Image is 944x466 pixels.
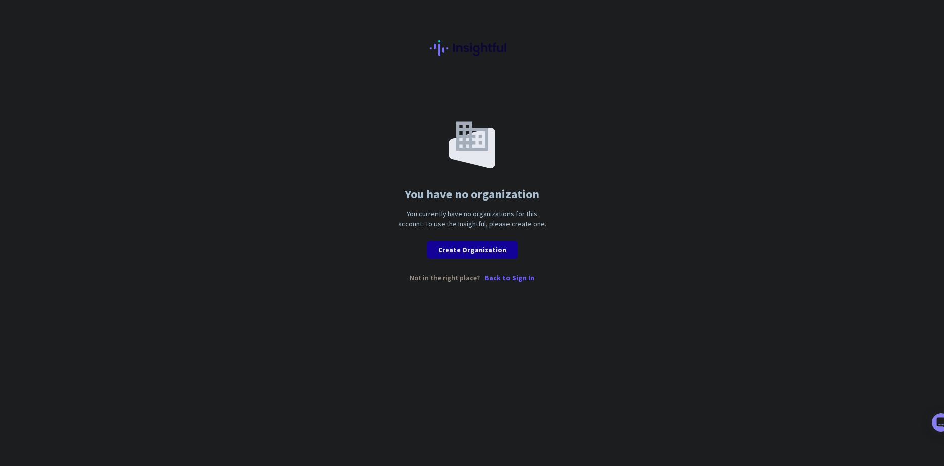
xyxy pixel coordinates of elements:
p: Back to Sign In [485,274,534,281]
button: Create Organization [427,241,518,259]
div: You currently have no organizations for this account. To use the Insightful, please create one. [394,209,550,229]
div: You have no organization [405,188,539,201]
img: Insightful [430,40,515,56]
span: Create Organization [438,245,506,255]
